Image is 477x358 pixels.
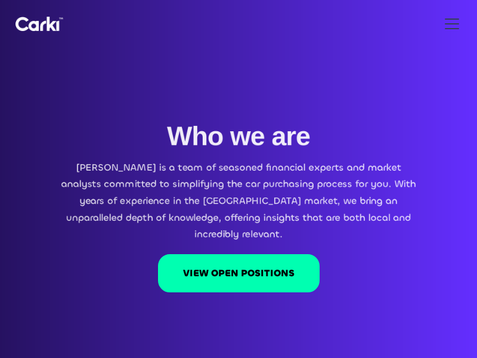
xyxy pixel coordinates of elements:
a: home [16,17,63,32]
div: menu [438,10,461,38]
a: VIEW OPEN POSITIONS [158,254,320,292]
img: Logo [16,17,63,32]
h1: Who we are [167,120,310,152]
p: [PERSON_NAME] is a team of seasoned financial experts and market analysts committed to simplifyin... [60,159,417,242]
